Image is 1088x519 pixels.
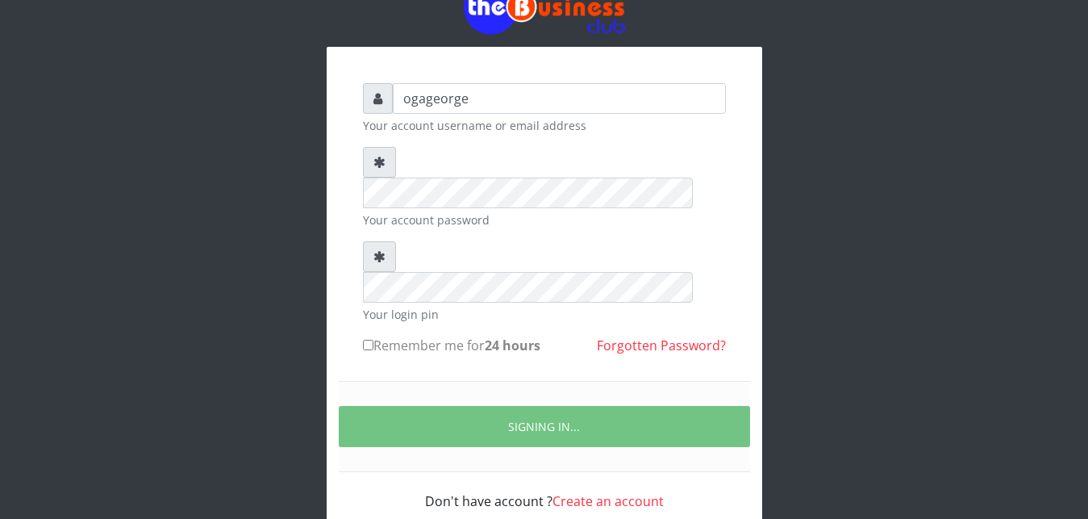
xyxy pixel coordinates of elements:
[597,337,726,354] a: Forgotten Password?
[363,336,540,355] label: Remember me for
[363,211,726,228] small: Your account password
[393,83,726,114] input: Username or email address
[363,306,726,323] small: Your login pin
[552,492,664,510] a: Create an account
[485,337,540,354] b: 24 hours
[363,117,726,134] small: Your account username or email address
[363,340,373,350] input: Remember me for24 hours
[363,472,726,511] div: Don't have account ?
[339,406,750,447] button: SIGNING IN...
